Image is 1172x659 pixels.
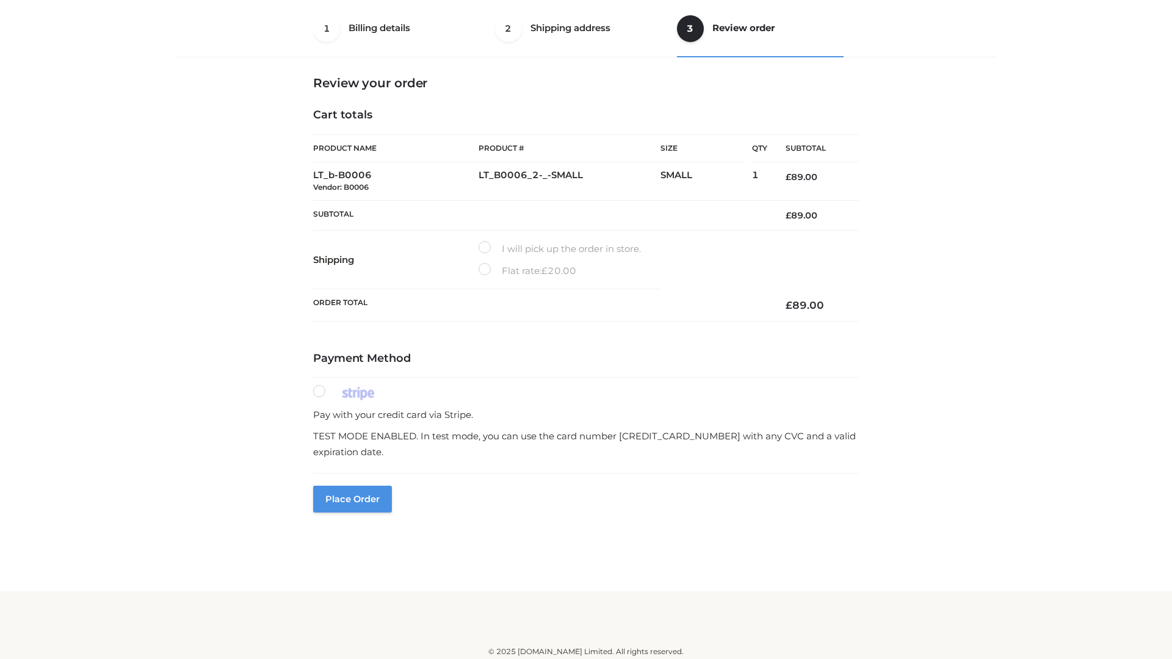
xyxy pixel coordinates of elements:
p: Pay with your credit card via Stripe. [313,407,859,423]
h4: Payment Method [313,352,859,366]
th: Subtotal [767,135,859,162]
span: £ [541,265,548,276]
p: TEST MODE ENABLED. In test mode, you can use the card number [CREDIT_CARD_NUMBER] with any CVC an... [313,428,859,459]
label: I will pick up the order in store. [479,241,641,257]
th: Shipping [313,231,479,289]
span: £ [786,171,791,182]
th: Size [660,135,746,162]
bdi: 89.00 [786,210,817,221]
div: © 2025 [DOMAIN_NAME] Limited. All rights reserved. [181,646,991,658]
td: SMALL [660,162,752,201]
td: LT_b-B0006 [313,162,479,201]
th: Order Total [313,289,767,322]
h4: Cart totals [313,109,859,122]
label: Flat rate: [479,263,576,279]
th: Qty [752,134,767,162]
bdi: 89.00 [786,171,817,182]
td: 1 [752,162,767,201]
span: £ [786,299,792,311]
h3: Review your order [313,76,859,90]
bdi: 20.00 [541,265,576,276]
span: £ [786,210,791,221]
bdi: 89.00 [786,299,824,311]
th: Subtotal [313,200,767,230]
button: Place order [313,486,392,513]
small: Vendor: B0006 [313,182,369,192]
th: Product # [479,134,660,162]
td: LT_B0006_2-_-SMALL [479,162,660,201]
th: Product Name [313,134,479,162]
